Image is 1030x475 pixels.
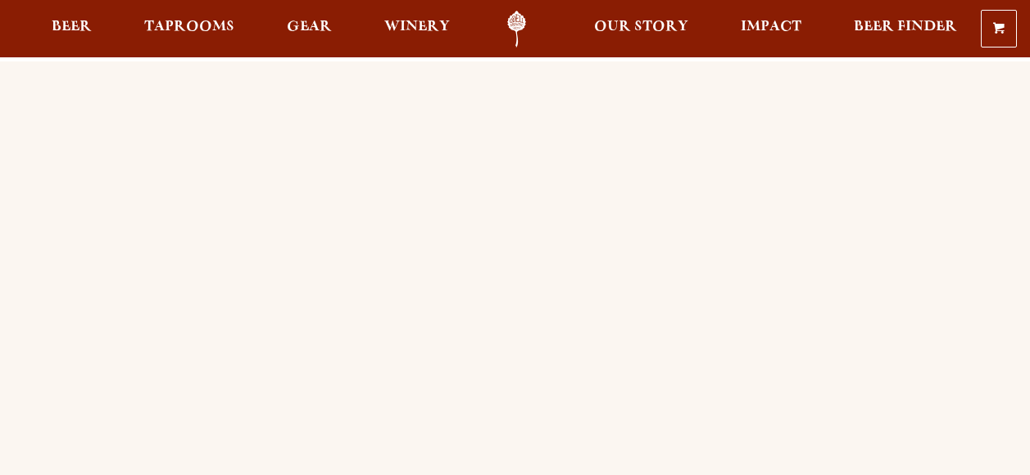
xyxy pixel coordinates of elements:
[287,20,332,34] span: Gear
[843,11,968,47] a: Beer Finder
[374,11,461,47] a: Winery
[144,20,234,34] span: Taprooms
[741,20,801,34] span: Impact
[276,11,343,47] a: Gear
[52,20,92,34] span: Beer
[583,11,699,47] a: Our Story
[384,20,450,34] span: Winery
[486,11,547,47] a: Odell Home
[854,20,957,34] span: Beer Finder
[594,20,688,34] span: Our Story
[41,11,102,47] a: Beer
[134,11,245,47] a: Taprooms
[730,11,812,47] a: Impact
